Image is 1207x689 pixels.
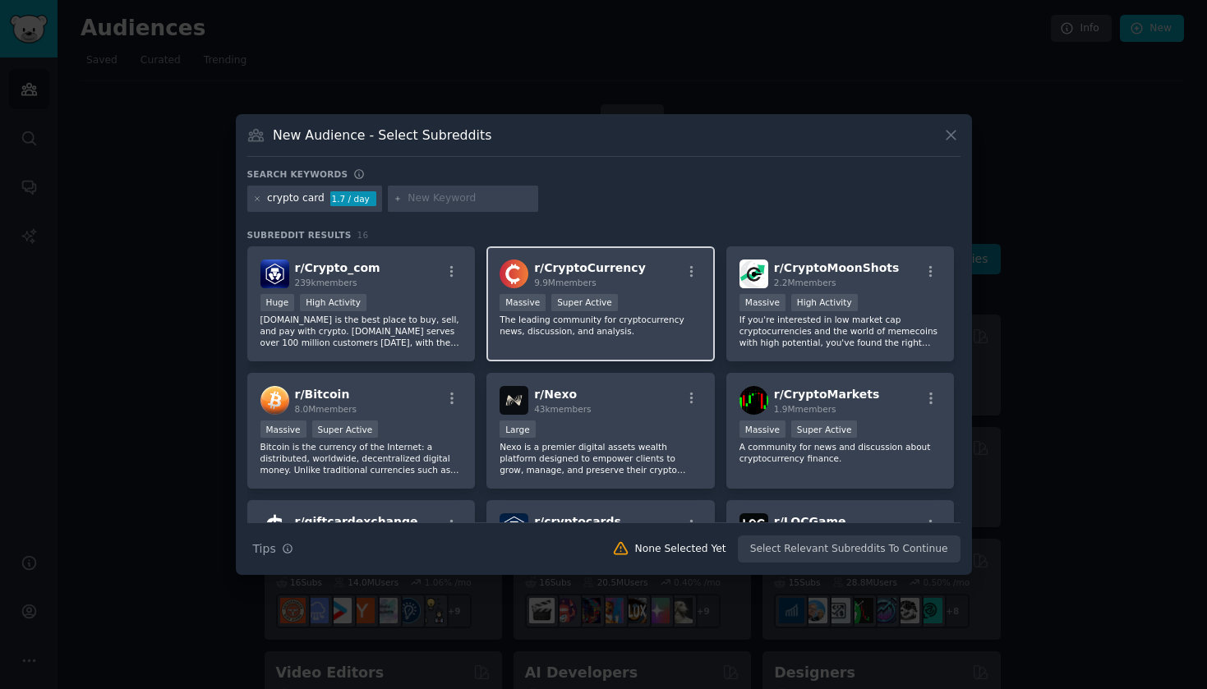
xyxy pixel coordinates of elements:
[330,191,376,206] div: 1.7 / day
[551,294,618,311] div: Super Active
[500,386,528,415] img: Nexo
[260,386,289,415] img: Bitcoin
[500,294,546,311] div: Massive
[260,513,289,542] img: giftcardexchange
[739,386,768,415] img: CryptoMarkets
[357,230,369,240] span: 16
[300,294,366,311] div: High Activity
[774,278,836,287] span: 2.2M members
[295,261,380,274] span: r/ Crypto_com
[295,515,418,528] span: r/ giftcardexchange
[774,388,879,401] span: r/ CryptoMarkets
[295,278,357,287] span: 239k members
[247,229,352,241] span: Subreddit Results
[260,420,306,438] div: Massive
[739,513,768,542] img: LOCGame
[295,404,357,414] span: 8.0M members
[774,515,846,528] span: r/ LOCGame
[247,535,299,563] button: Tips
[500,513,528,542] img: cryptocards
[500,260,528,288] img: CryptoCurrency
[635,542,726,557] div: None Selected Yet
[739,294,785,311] div: Massive
[273,126,491,144] h3: New Audience - Select Subreddits
[408,191,532,206] input: New Keyword
[534,515,621,528] span: r/ cryptocards
[774,404,836,414] span: 1.9M members
[791,294,858,311] div: High Activity
[739,441,942,464] p: A community for news and discussion about cryptocurrency finance.
[260,314,463,348] p: [DOMAIN_NAME] is the best place to buy, sell, and pay with crypto. [DOMAIN_NAME] serves over 100 ...
[534,388,577,401] span: r/ Nexo
[260,294,295,311] div: Huge
[791,420,858,438] div: Super Active
[534,404,591,414] span: 43k members
[295,388,350,401] span: r/ Bitcoin
[253,540,276,558] span: Tips
[774,261,900,274] span: r/ CryptoMoonShots
[500,441,702,475] p: Nexo is a premier digital assets wealth platform designed to empower clients to grow, manage, and...
[260,441,463,475] p: Bitcoin is the currency of the Internet: a distributed, worldwide, decentralized digital money. U...
[534,261,646,274] span: r/ CryptoCurrency
[739,420,785,438] div: Massive
[500,314,702,337] p: The leading community for cryptocurrency news, discussion, and analysis.
[247,168,348,180] h3: Search keywords
[534,278,597,287] span: 9.9M members
[260,260,289,288] img: Crypto_com
[267,191,325,206] div: crypto card
[312,420,379,438] div: Super Active
[500,420,536,438] div: Large
[739,314,942,348] p: If you're interested in low market cap cryptocurrencies and the world of memecoins with high pote...
[739,260,768,288] img: CryptoMoonShots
